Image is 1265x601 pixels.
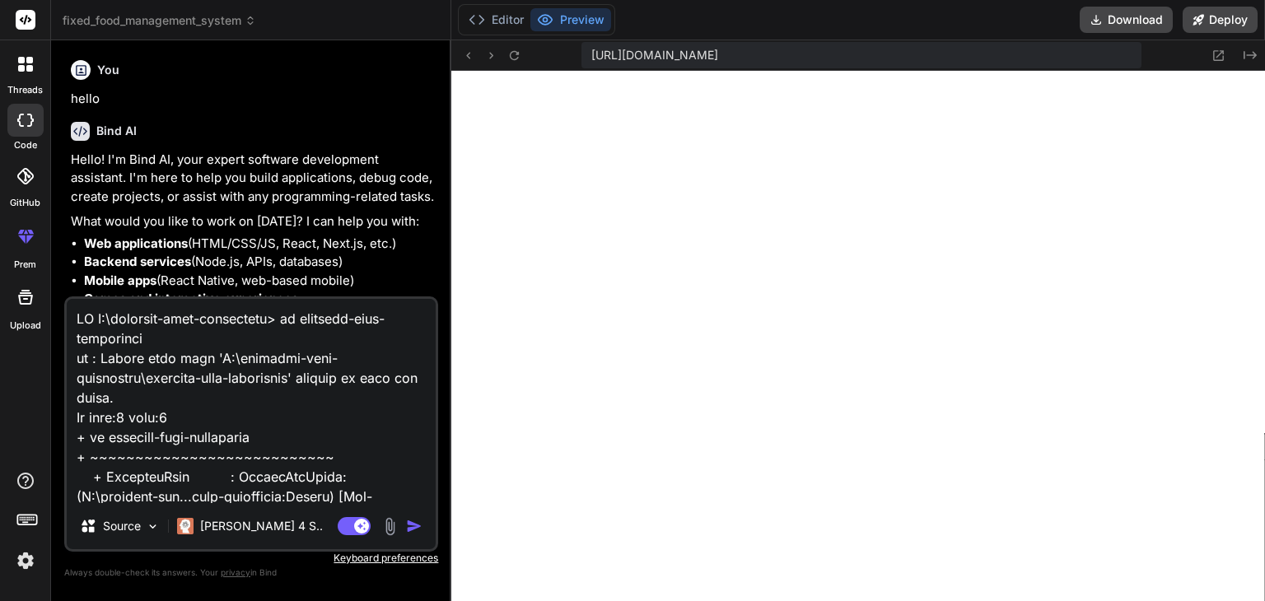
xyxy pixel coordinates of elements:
label: code [14,138,37,152]
iframe: Preview [451,71,1265,601]
button: Deploy [1183,7,1258,33]
button: Editor [462,8,530,31]
strong: Backend services [84,254,191,269]
p: Hello! I'm Bind AI, your expert software development assistant. I'm here to help you build applic... [71,151,435,207]
h6: You [97,62,119,78]
h6: Bind AI [96,123,137,139]
label: GitHub [10,196,40,210]
li: (HTML/CSS/JS, React, Next.js, etc.) [84,235,435,254]
li: (React Native, web-based mobile) [84,272,435,291]
p: Always double-check its answers. Your in Bind [64,565,438,580]
p: Source [103,518,141,534]
button: Download [1080,7,1173,33]
button: Preview [530,8,611,31]
label: prem [14,258,36,272]
label: threads [7,83,43,97]
img: Pick Models [146,519,160,533]
img: settings [12,547,40,575]
span: fixed_food_management_system [63,12,256,29]
img: Claude 4 Sonnet [177,518,194,534]
textarea: LO I:\dolorsit-amet-consectetu> ad elitsedd-eius-temporinci ut : Labore etdo magn 'A:\enimadmi-ve... [67,299,436,503]
label: Upload [10,319,41,333]
strong: Games and interactive experiences [84,291,298,306]
p: hello [71,90,435,109]
strong: Web applications [84,235,188,251]
img: icon [406,518,422,534]
span: privacy [221,567,250,577]
p: Keyboard preferences [64,552,438,565]
li: (Node.js, APIs, databases) [84,253,435,272]
p: [PERSON_NAME] 4 S.. [200,518,323,534]
strong: Mobile apps [84,273,156,288]
span: [URL][DOMAIN_NAME] [591,47,718,63]
img: attachment [380,517,399,536]
p: What would you like to work on [DATE]? I can help you with: [71,212,435,231]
